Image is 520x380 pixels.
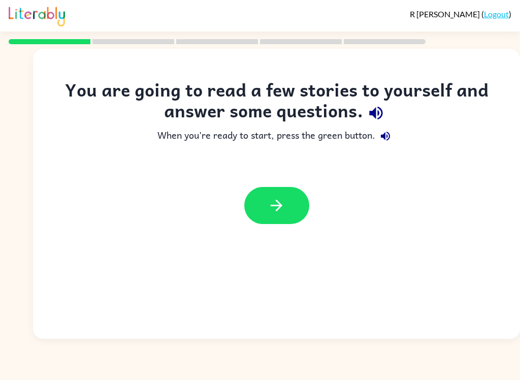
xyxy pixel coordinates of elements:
[484,9,509,19] a: Logout
[410,9,511,19] div: ( )
[53,126,500,146] div: When you're ready to start, press the green button.
[53,79,500,126] div: You are going to read a few stories to yourself and answer some questions.
[9,4,65,26] img: Literably
[410,9,481,19] span: R [PERSON_NAME]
